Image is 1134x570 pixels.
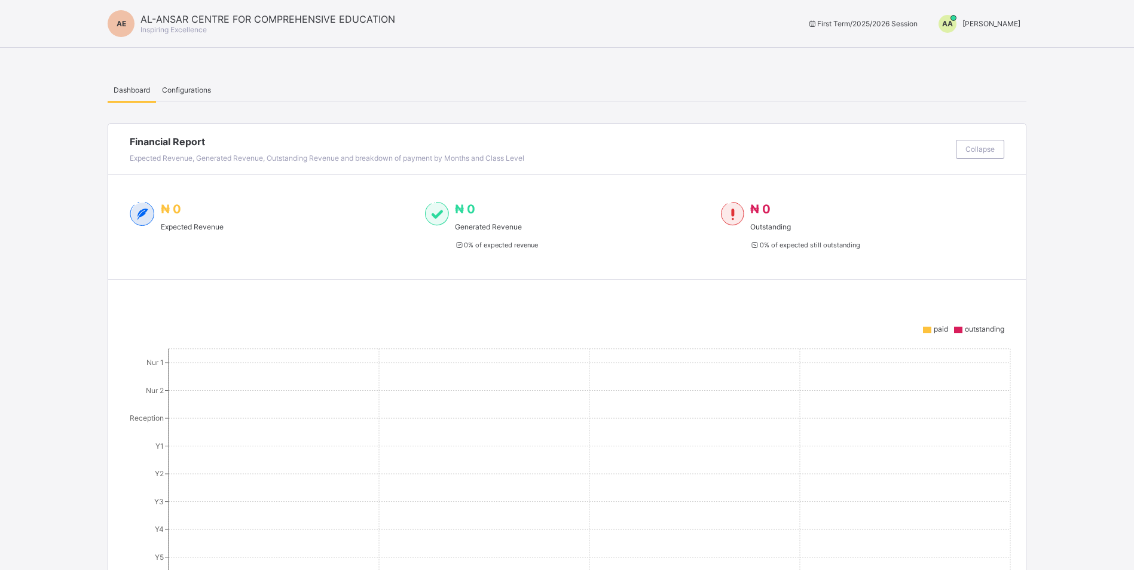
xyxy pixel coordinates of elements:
tspan: Nur 1 [146,358,164,367]
span: Configurations [162,85,211,94]
span: 0 % of expected revenue [455,241,538,249]
span: outstanding [965,324,1004,333]
span: ₦ 0 [750,202,771,216]
span: ₦ 0 [455,202,475,216]
span: AA [942,19,953,28]
img: expected-2.4343d3e9d0c965b919479240f3db56ac.svg [130,202,155,226]
span: AL-ANSAR CENTRE FOR COMPREHENSIVE EDUCATION [140,13,395,25]
span: Collapse [965,145,995,154]
tspan: Y4 [155,525,164,534]
span: session/term information [807,19,918,28]
tspan: Y3 [154,497,164,506]
span: Outstanding [750,222,860,231]
tspan: Y1 [155,442,164,451]
span: 0 % of expected still outstanding [750,241,860,249]
tspan: Reception [130,413,164,422]
span: Financial Report [130,136,950,148]
span: Dashboard [114,85,150,94]
tspan: Y2 [155,469,164,478]
span: AE [117,19,126,28]
span: ₦ 0 [161,202,181,216]
span: paid [934,324,948,333]
img: outstanding-1.146d663e52f09953f639664a84e30106.svg [721,202,744,226]
span: Expected Revenue, Generated Revenue, Outstanding Revenue and breakdown of payment by Months and C... [130,154,524,163]
tspan: Nur 2 [146,386,164,395]
span: Expected Revenue [161,222,224,231]
span: Inspiring Excellence [140,25,207,34]
span: Generated Revenue [455,222,538,231]
img: paid-1.3eb1404cbcb1d3b736510a26bbfa3ccb.svg [425,202,448,226]
span: [PERSON_NAME] [962,19,1020,28]
tspan: Y5 [155,553,164,562]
